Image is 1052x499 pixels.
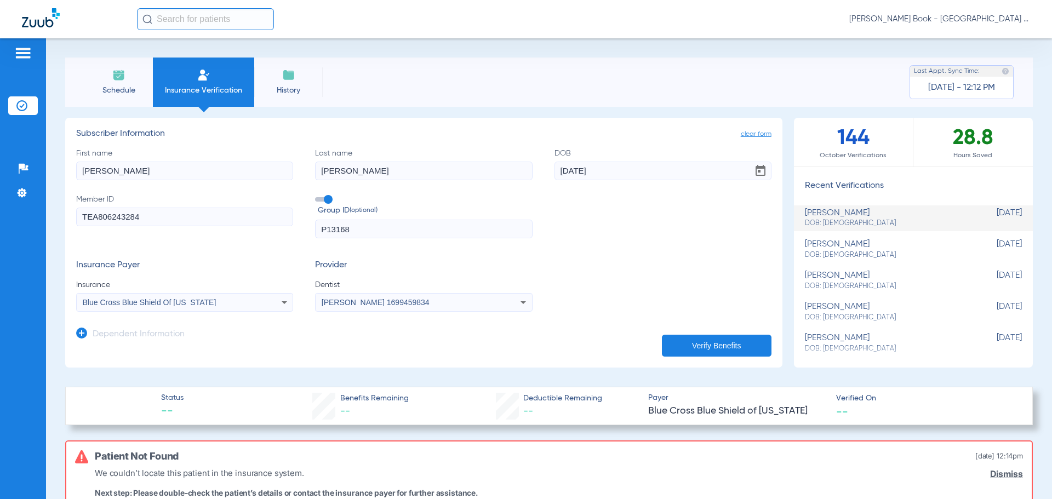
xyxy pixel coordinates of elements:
span: DOB: [DEMOGRAPHIC_DATA] [805,313,967,323]
span: -- [836,405,848,417]
div: 144 [794,118,913,167]
span: [DATE] [967,333,1022,353]
input: DOBOpen calendar [554,162,771,180]
h3: Provider [315,260,532,271]
span: DOB: [DEMOGRAPHIC_DATA] [805,219,967,228]
div: [PERSON_NAME] [805,239,967,260]
img: error-icon [75,450,88,463]
div: [PERSON_NAME] [805,208,967,228]
span: -- [340,406,350,416]
span: [PERSON_NAME] Book - [GEOGRAPHIC_DATA] Dental Care [849,14,1030,25]
span: Payer [648,392,827,404]
img: Zuub Logo [22,8,60,27]
span: [DATE] [967,239,1022,260]
input: Search for patients [137,8,274,30]
input: Last name [315,162,532,180]
span: clear form [741,129,771,140]
img: Search Icon [142,14,152,24]
span: [DATE] 12:14PM [975,450,1023,462]
span: Blue Cross Blue Shield of [US_STATE] [648,404,827,418]
span: -- [523,406,533,416]
img: Manual Insurance Verification [197,68,210,82]
span: DOB: [DEMOGRAPHIC_DATA] [805,250,967,260]
span: Insurance Verification [161,85,246,96]
span: October Verifications [794,150,913,161]
h6: Patient Not Found [95,450,179,462]
img: History [282,68,295,82]
span: Blue Cross Blue Shield Of [US_STATE] [83,298,216,307]
img: hamburger-icon [14,47,32,60]
span: Status [161,392,184,404]
h3: Insurance Payer [76,260,293,271]
a: Dismiss [990,469,1023,479]
label: Member ID [76,194,293,239]
span: Insurance [76,279,293,290]
span: [DATE] [967,208,1022,228]
input: First name [76,162,293,180]
button: Verify Benefits [662,335,771,357]
span: Hours Saved [913,150,1033,161]
span: -- [161,404,184,420]
span: Verified On [836,393,1015,404]
label: First name [76,148,293,180]
label: Last name [315,148,532,180]
span: Benefits Remaining [340,393,409,404]
span: [DATE] [967,302,1022,322]
span: [DATE] - 12:12 PM [928,82,995,93]
p: Next step: Please double-check the patient’s details or contact the insurance payer for further a... [95,488,478,497]
div: [PERSON_NAME] [805,333,967,353]
img: Schedule [112,68,125,82]
span: Dentist [315,279,532,290]
h3: Subscriber Information [76,129,771,140]
span: [DATE] [967,271,1022,291]
div: 28.8 [913,118,1033,167]
span: Last Appt. Sync Time: [914,66,980,77]
span: History [262,85,315,96]
input: Member ID [76,208,293,226]
h3: Recent Verifications [794,181,1033,192]
img: last sync help info [1002,67,1009,75]
small: (optional) [350,205,378,216]
span: [PERSON_NAME] 1699459834 [322,298,430,307]
span: Deductible Remaining [523,393,602,404]
span: Group ID [318,205,532,216]
span: DOB: [DEMOGRAPHIC_DATA] [805,344,967,354]
div: [PERSON_NAME] [805,302,967,322]
span: Schedule [93,85,145,96]
label: DOB [554,148,771,180]
div: [PERSON_NAME] [805,271,967,291]
span: DOB: [DEMOGRAPHIC_DATA] [805,282,967,291]
h3: Dependent Information [93,329,185,340]
p: We couldn’t locate this patient in the insurance system. [95,467,478,479]
button: Open calendar [750,160,771,182]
